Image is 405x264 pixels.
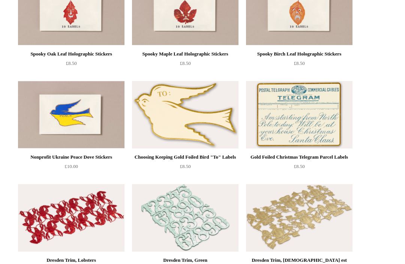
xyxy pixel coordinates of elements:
[18,184,124,252] a: Dresden Trim, Lobsters Dresden Trim, Lobsters
[246,49,352,80] a: Spooky Birch Leaf Holographic Stickers £8.50
[248,153,351,162] div: Gold Foiled Christmas Telegram Parcel Labels
[248,49,351,58] div: Spooky Birch Leaf Holographic Stickers
[246,81,352,148] img: Gold Foiled Christmas Telegram Parcel Labels
[134,153,237,162] div: Choosing Keeping Gold Foiled Bird "To" Labels
[246,184,352,252] img: Dresden Trim, Dieu est mon Droit
[132,153,238,183] a: Choosing Keeping Gold Foiled Bird "To" Labels £8.50
[294,163,304,169] span: £8.50
[246,153,352,183] a: Gold Foiled Christmas Telegram Parcel Labels £8.50
[294,60,304,66] span: £8.50
[132,184,238,252] img: Dresden Trim, Green
[18,153,124,183] a: Nonprofit Ukraine Peace Dove Stickers £10.00
[132,81,238,148] img: Choosing Keeping Gold Foiled Bird "To" Labels
[132,184,238,252] a: Dresden Trim, Green Dresden Trim, Green
[20,49,123,58] div: Spooky Oak Leaf Holographic Stickers
[18,184,124,252] img: Dresden Trim, Lobsters
[134,49,237,58] div: Spooky Maple Leaf Holographic Stickers
[180,163,190,169] span: £8.50
[180,60,190,66] span: £8.50
[246,184,352,252] a: Dresden Trim, Dieu est mon Droit Dresden Trim, Dieu est mon Droit
[132,81,238,148] a: Choosing Keeping Gold Foiled Bird "To" Labels Choosing Keeping Gold Foiled Bird "To" Labels
[18,81,124,148] img: Nonprofit Ukraine Peace Dove Stickers
[66,60,76,66] span: £8.50
[18,81,124,148] a: Nonprofit Ukraine Peace Dove Stickers Nonprofit Ukraine Peace Dove Stickers
[18,49,124,80] a: Spooky Oak Leaf Holographic Stickers £8.50
[132,49,238,80] a: Spooky Maple Leaf Holographic Stickers £8.50
[64,163,78,169] span: £10.00
[20,153,123,162] div: Nonprofit Ukraine Peace Dove Stickers
[246,81,352,148] a: Gold Foiled Christmas Telegram Parcel Labels Gold Foiled Christmas Telegram Parcel Labels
